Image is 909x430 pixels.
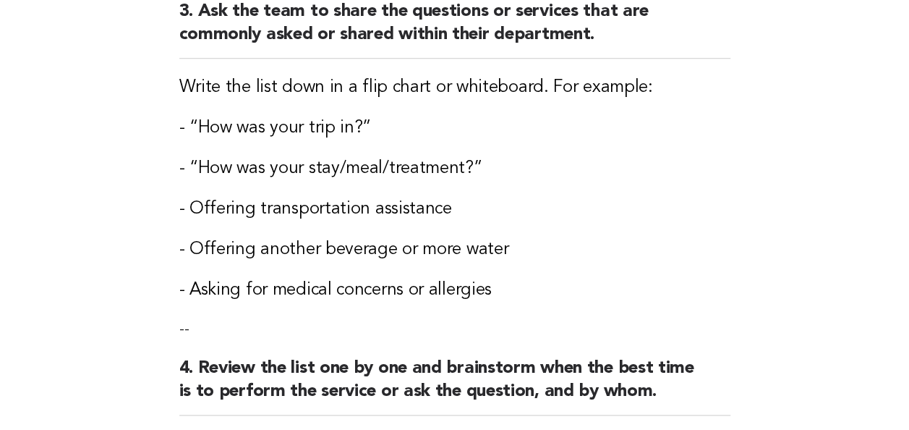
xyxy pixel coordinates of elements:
[179,238,730,261] h3: - Offering another beverage or more water
[179,279,730,302] h3: - Asking for medical concerns or allergies
[179,198,730,221] h3: - Offering transportation assistance
[179,76,730,99] h3: Write the list down in a flip chart or whiteboard. For example:
[179,157,730,180] h3: - “How was your stay/meal/treatment?”
[179,117,730,140] h3: - “How was your trip in?”
[179,319,730,340] p: --
[179,357,730,416] h2: 4. Review the list one by one and brainstorm when the best time is to perform the service or ask ...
